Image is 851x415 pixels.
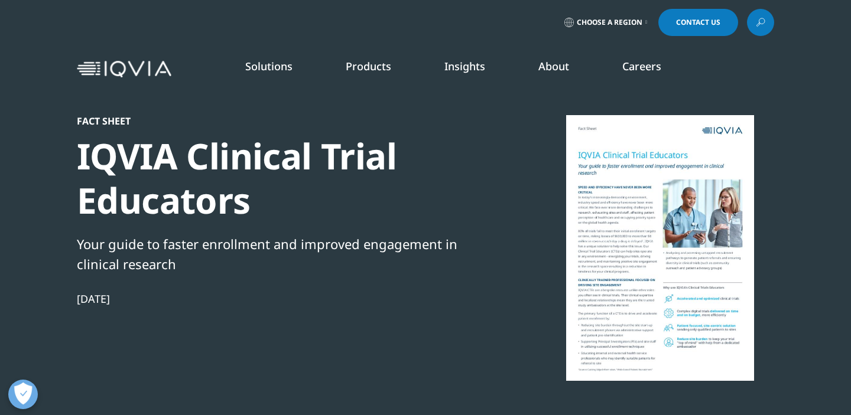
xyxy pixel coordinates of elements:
[577,18,642,27] span: Choose a Region
[8,380,38,409] button: Open Preferences
[77,115,482,127] div: Fact Sheet
[444,59,485,73] a: Insights
[538,59,569,73] a: About
[77,61,171,78] img: IQVIA Healthcare Information Technology and Pharma Clinical Research Company
[676,19,720,26] span: Contact Us
[77,292,482,306] div: [DATE]
[658,9,738,36] a: Contact Us
[622,59,661,73] a: Careers
[176,41,774,97] nav: Primary
[77,234,482,274] div: Your guide to faster enrollment and improved engagement in clinical research
[346,59,391,73] a: Products
[77,134,482,223] div: IQVIA Clinical Trial Educators
[245,59,293,73] a: Solutions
